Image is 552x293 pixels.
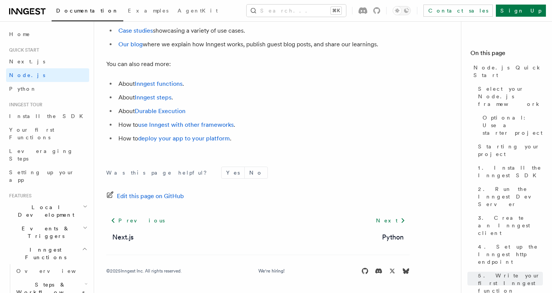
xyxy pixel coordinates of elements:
[9,148,73,162] span: Leveraging Steps
[475,182,543,211] a: 2. Run the Inngest Dev Server
[118,27,153,34] a: Case studies
[470,61,543,82] a: Node.js Quick Start
[123,2,173,20] a: Examples
[173,2,222,20] a: AgentKit
[135,80,182,87] a: Inngest functions
[475,161,543,182] a: 1. Install the Inngest SDK
[16,268,94,274] span: Overview
[9,127,54,140] span: Your first Functions
[117,191,184,202] span: Edit this page on GitHub
[128,8,168,14] span: Examples
[6,102,42,108] span: Inngest tour
[478,164,543,179] span: 1. Install the Inngest SDK
[496,5,546,17] a: Sign Up
[135,107,186,115] a: Durable Execution
[116,39,410,50] li: where we explain how Inngest works, publish guest blog posts, and share our learnings.
[6,47,39,53] span: Quick start
[475,240,543,269] a: 4. Set up the Inngest http endpoint
[52,2,123,21] a: Documentation
[112,232,134,243] a: Next.js
[475,82,543,111] a: Select your Node.js framework
[6,123,89,144] a: Your first Functions
[6,82,89,96] a: Python
[9,30,30,38] span: Home
[178,8,218,14] span: AgentKit
[116,120,410,130] li: How to .
[470,49,543,61] h4: On this page
[6,27,89,41] a: Home
[371,214,410,227] a: Next
[6,68,89,82] a: Node.js
[138,135,230,142] a: deploy your app to your platform
[138,121,234,128] a: use Inngest with other frameworks
[106,169,212,176] p: Was this page helpful?
[6,203,83,219] span: Local Development
[106,191,184,202] a: Edit this page on GitHub
[478,85,543,108] span: Select your Node.js framework
[118,41,143,48] a: Our blog
[116,133,410,144] li: How to .
[478,214,543,237] span: 3. Create an Inngest client
[6,165,89,187] a: Setting up your app
[116,92,410,103] li: About .
[13,264,89,278] a: Overview
[475,140,543,161] a: Starting your project
[9,113,88,119] span: Install the SDK
[6,193,31,199] span: Features
[116,79,410,89] li: About .
[6,109,89,123] a: Install the SDK
[6,243,89,264] button: Inngest Functions
[116,25,410,36] li: showcasing a variety of use cases.
[222,167,244,178] button: Yes
[6,222,89,243] button: Events & Triggers
[6,200,89,222] button: Local Development
[423,5,493,17] a: Contact sales
[9,86,37,92] span: Python
[9,72,45,78] span: Node.js
[106,268,182,274] div: © 2025 Inngest Inc. All rights reserved.
[382,232,404,243] a: Python
[331,7,341,14] kbd: ⌘K
[478,143,543,158] span: Starting your project
[116,106,410,117] li: About
[393,6,411,15] button: Toggle dark mode
[475,211,543,240] a: 3. Create an Inngest client
[9,169,74,183] span: Setting up your app
[478,185,543,208] span: 2. Run the Inngest Dev Server
[247,5,346,17] button: Search...⌘K
[9,58,45,65] span: Next.js
[480,111,543,140] a: Optional: Use a starter project
[478,243,543,266] span: 4. Set up the Inngest http endpoint
[6,225,83,240] span: Events & Triggers
[6,55,89,68] a: Next.js
[6,144,89,165] a: Leveraging Steps
[106,59,410,69] p: You can also read more:
[245,167,267,178] button: No
[473,64,543,79] span: Node.js Quick Start
[483,114,543,137] span: Optional: Use a starter project
[135,94,171,101] a: Inngest steps
[258,268,285,274] a: We're hiring!
[106,214,169,227] a: Previous
[56,8,119,14] span: Documentation
[6,246,82,261] span: Inngest Functions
